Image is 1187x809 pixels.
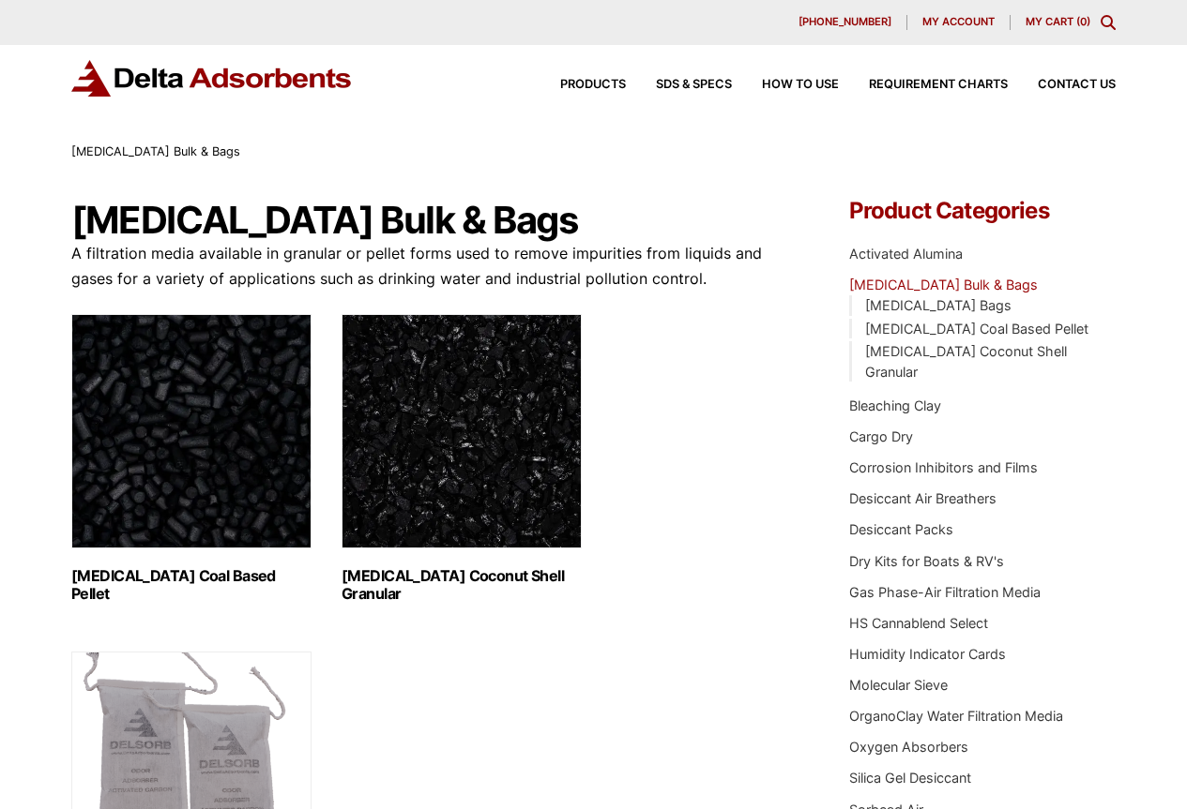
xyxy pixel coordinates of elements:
a: [MEDICAL_DATA] Coal Based Pellet [865,321,1088,337]
div: Toggle Modal Content [1101,15,1116,30]
a: How to Use [732,79,839,91]
a: [MEDICAL_DATA] Coconut Shell Granular [865,343,1067,380]
a: OrganoClay Water Filtration Media [849,708,1063,724]
span: [PHONE_NUMBER] [799,17,891,27]
a: My Cart (0) [1026,15,1090,28]
a: Humidity Indicator Cards [849,646,1006,662]
a: Oxygen Absorbers [849,739,968,755]
h2: [MEDICAL_DATA] Coconut Shell Granular [342,567,582,603]
img: Activated Carbon Coal Based Pellet [71,314,312,548]
a: Visit product category Activated Carbon Coconut Shell Granular [342,314,582,603]
a: Activated Alumina [849,246,963,262]
a: Requirement Charts [839,79,1008,91]
a: Bleaching Clay [849,397,941,413]
img: Activated Carbon Coconut Shell Granular [342,314,582,548]
span: Requirement Charts [869,79,1008,91]
a: Desiccant Packs [849,521,953,537]
a: SDS & SPECS [626,79,732,91]
span: [MEDICAL_DATA] Bulk & Bags [71,144,240,158]
a: My account [907,15,1011,30]
a: Dry Kits for Boats & RV's [849,553,1004,569]
a: Corrosion Inhibitors and Films [849,459,1038,475]
a: [MEDICAL_DATA] Bulk & Bags [849,277,1038,292]
img: Delta Adsorbents [71,60,353,97]
a: Molecular Sieve [849,677,948,693]
a: Silica Gel Desiccant [849,770,971,786]
span: Products [560,79,626,91]
span: How to Use [762,79,839,91]
a: [MEDICAL_DATA] Bags [865,297,1012,313]
span: SDS & SPECS [656,79,732,91]
span: 0 [1080,15,1087,28]
h1: [MEDICAL_DATA] Bulk & Bags [71,200,798,241]
h4: Product Categories [849,200,1116,222]
a: HS Cannablend Select [849,615,988,631]
a: Gas Phase-Air Filtration Media [849,584,1041,600]
a: [PHONE_NUMBER] [784,15,907,30]
span: My account [922,17,995,27]
a: Desiccant Air Breathers [849,490,997,506]
p: A filtration media available in granular or pellet forms used to remove impurities from liquids a... [71,241,798,292]
h2: [MEDICAL_DATA] Coal Based Pellet [71,567,312,603]
a: Products [530,79,626,91]
span: Contact Us [1038,79,1116,91]
a: Contact Us [1008,79,1116,91]
a: Cargo Dry [849,428,913,444]
a: Visit product category Activated Carbon Coal Based Pellet [71,314,312,603]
